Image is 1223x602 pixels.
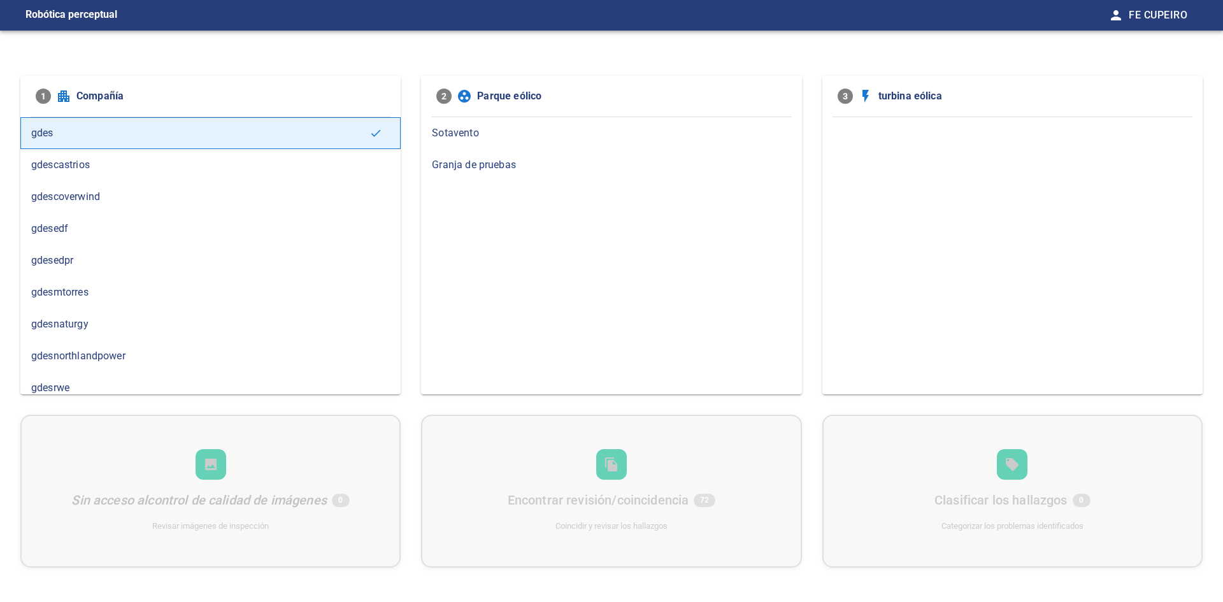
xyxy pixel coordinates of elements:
font: gdescastrios [31,159,90,171]
div: gdesrwe [20,372,401,404]
div: gdescoverwind [20,181,401,213]
font: gdesmtorres [31,286,89,298]
font: Sotavento [432,127,478,139]
font: 3 [843,91,848,101]
div: gdescastrios [20,149,401,181]
font: gdes [31,127,54,139]
font: Robótica perceptual [25,8,117,20]
font: gdesnorthlandpower [31,350,125,362]
font: gdesrwe [31,382,69,394]
font: 2 [441,91,447,101]
div: Sotavento [421,117,801,149]
font: gdesedf [31,222,68,234]
font: persona [1108,8,1139,23]
div: gdesedf [20,213,401,245]
font: turbina eólica [878,90,942,102]
font: Fe Cupeiro [1129,9,1187,21]
font: 1 [41,91,46,101]
font: gdescoverwind [31,190,100,203]
font: Parque eólico [477,90,541,102]
div: gdesedpr [20,245,401,276]
font: gdesnaturgy [31,318,89,330]
font: Granja de pruebas [432,159,516,171]
div: Granja de pruebas [421,149,801,181]
div: gdesmtorres [20,276,401,308]
div: gdesnaturgy [20,308,401,340]
font: Compañía [76,90,124,102]
font: gdesedpr [31,254,73,266]
button: Fe Cupeiro [1124,3,1208,28]
div: gdesnorthlandpower [20,340,401,372]
div: gdes [20,117,401,149]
